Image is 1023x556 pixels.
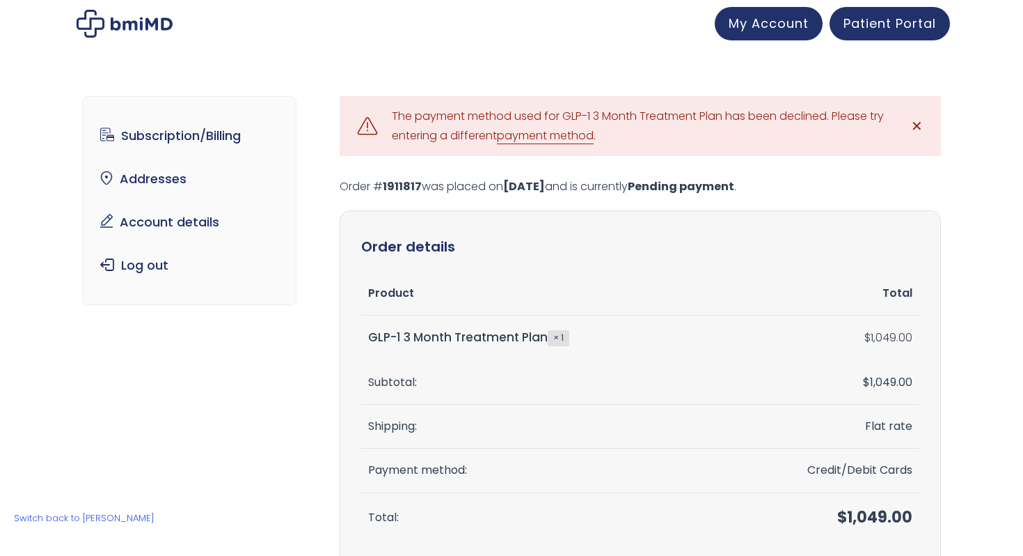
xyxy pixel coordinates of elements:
[503,178,545,194] mark: [DATE]
[77,10,173,38] img: My account
[361,493,721,543] th: Total:
[7,506,161,530] a: Switch back to [PERSON_NAME]
[497,128,594,144] a: payment method
[93,121,286,150] a: Subscription/Billing
[361,232,919,261] h2: Order details
[843,15,936,32] span: Patient Portal
[361,272,721,316] th: Product
[721,405,920,449] td: Flat rate
[383,178,422,194] mark: 1911817
[837,507,912,528] span: 1,049.00
[903,112,930,140] a: ✕
[93,208,286,237] a: Account details
[863,374,870,390] span: $
[837,507,847,528] span: $
[548,330,569,346] strong: × 1
[863,374,912,390] span: 1,049.00
[864,330,871,346] span: $
[361,361,721,405] th: Subtotal:
[830,7,950,40] a: Patient Portal
[911,116,923,136] span: ✕
[715,7,823,40] a: My Account
[82,96,297,305] nav: Account pages
[392,107,889,146] div: The payment method used for GLP-1 3 Month Treatment Plan has been declined. Please try entering a...
[729,15,809,32] span: My Account
[721,449,920,493] td: Credit/Debit Cards
[361,449,721,493] th: Payment method:
[93,164,286,194] a: Addresses
[721,272,920,316] th: Total
[340,177,941,196] p: Order # was placed on and is currently .
[93,251,286,280] a: Log out
[361,316,721,360] td: GLP-1 3 Month Treatment Plan
[864,330,912,346] bdi: 1,049.00
[361,405,721,449] th: Shipping:
[628,178,734,194] mark: Pending payment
